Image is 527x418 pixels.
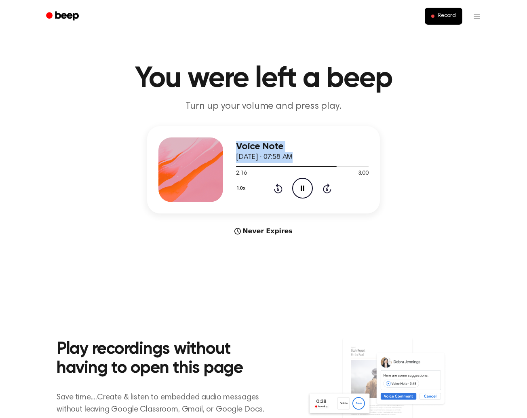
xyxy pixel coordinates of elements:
div: Never Expires [147,226,380,236]
button: Record [425,8,462,25]
span: [DATE] · 07:58 AM [236,154,293,161]
p: Turn up your volume and press play. [108,100,419,113]
span: Record [438,13,456,20]
button: Open menu [467,6,487,26]
button: 1.0x [236,182,248,195]
h3: Voice Note [236,141,369,152]
a: Beep [40,8,86,24]
span: 3:00 [358,169,369,178]
span: 2:16 [236,169,247,178]
h2: Play recordings without having to open this page [57,340,274,378]
p: Save time....Create & listen to embedded audio messages without leaving Google Classroom, Gmail, ... [57,391,274,416]
h1: You were left a beep [57,64,470,93]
